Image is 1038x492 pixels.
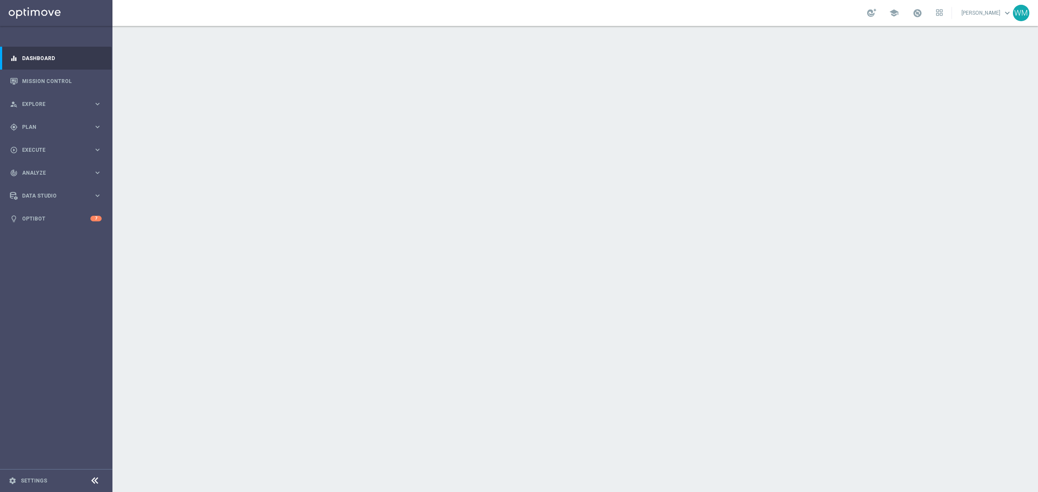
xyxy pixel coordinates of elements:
button: equalizer Dashboard [10,55,102,62]
div: WM [1013,5,1029,21]
i: gps_fixed [10,123,18,131]
i: keyboard_arrow_right [93,100,102,108]
i: equalizer [10,54,18,62]
div: Optibot [10,207,102,230]
span: Data Studio [22,193,93,198]
button: person_search Explore keyboard_arrow_right [10,101,102,108]
span: keyboard_arrow_down [1003,8,1012,18]
button: lightbulb Optibot 7 [10,215,102,222]
div: Mission Control [10,70,102,93]
div: Analyze [10,169,93,177]
span: Plan [22,125,93,130]
div: Dashboard [10,47,102,70]
span: Explore [22,102,93,107]
i: keyboard_arrow_right [93,123,102,131]
div: Explore [10,100,93,108]
div: Execute [10,146,93,154]
a: Dashboard [22,47,102,70]
button: track_changes Analyze keyboard_arrow_right [10,169,102,176]
i: keyboard_arrow_right [93,192,102,200]
div: Data Studio [10,192,93,200]
i: settings [9,477,16,485]
button: Mission Control [10,78,102,85]
a: Mission Control [22,70,102,93]
a: Settings [21,478,47,483]
div: Plan [10,123,93,131]
i: keyboard_arrow_right [93,146,102,154]
i: person_search [10,100,18,108]
i: play_circle_outline [10,146,18,154]
a: Optibot [22,207,90,230]
span: school [889,8,899,18]
a: [PERSON_NAME]keyboard_arrow_down [961,6,1013,19]
i: lightbulb [10,215,18,223]
button: play_circle_outline Execute keyboard_arrow_right [10,147,102,153]
button: gps_fixed Plan keyboard_arrow_right [10,124,102,131]
span: Execute [22,147,93,153]
i: track_changes [10,169,18,177]
span: Analyze [22,170,93,176]
button: Data Studio keyboard_arrow_right [10,192,102,199]
div: 7 [90,216,102,221]
i: keyboard_arrow_right [93,169,102,177]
